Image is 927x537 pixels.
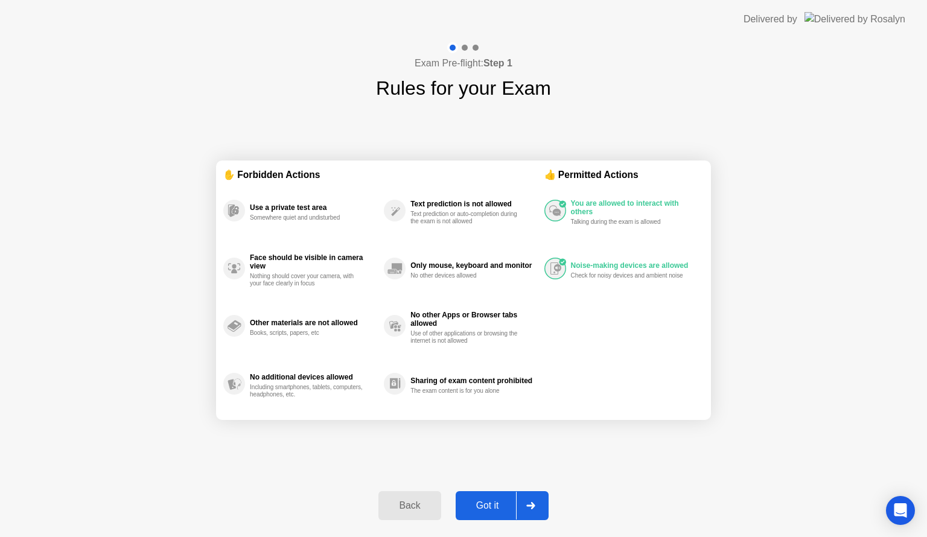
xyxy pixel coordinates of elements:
button: Got it [456,491,549,520]
div: Text prediction is not allowed [410,200,538,208]
h4: Exam Pre-flight: [415,56,512,71]
img: Delivered by Rosalyn [804,12,905,26]
div: Somewhere quiet and undisturbed [250,214,364,221]
div: Talking during the exam is allowed [571,218,685,226]
div: Sharing of exam content prohibited [410,377,538,385]
div: Other materials are not allowed [250,319,378,327]
div: Books, scripts, papers, etc [250,329,364,337]
div: Face should be visible in camera view [250,253,378,270]
div: Back [382,500,437,511]
div: ✋ Forbidden Actions [223,168,544,182]
b: Step 1 [483,58,512,68]
button: Back [378,491,441,520]
div: Noise-making devices are allowed [571,261,698,270]
div: Use of other applications or browsing the internet is not allowed [410,330,524,345]
div: Check for noisy devices and ambient noise [571,272,685,279]
div: Text prediction or auto-completion during the exam is not allowed [410,211,524,225]
div: Got it [459,500,516,511]
div: Use a private test area [250,203,378,212]
div: Nothing should cover your camera, with your face clearly in focus [250,273,364,287]
div: No other devices allowed [410,272,524,279]
div: You are allowed to interact with others [571,199,698,216]
div: No additional devices allowed [250,373,378,381]
div: Only mouse, keyboard and monitor [410,261,538,270]
div: The exam content is for you alone [410,387,524,395]
div: 👍 Permitted Actions [544,168,704,182]
h1: Rules for your Exam [376,74,551,103]
div: Delivered by [744,12,797,27]
div: Open Intercom Messenger [886,496,915,525]
div: Including smartphones, tablets, computers, headphones, etc. [250,384,364,398]
div: No other Apps or Browser tabs allowed [410,311,538,328]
